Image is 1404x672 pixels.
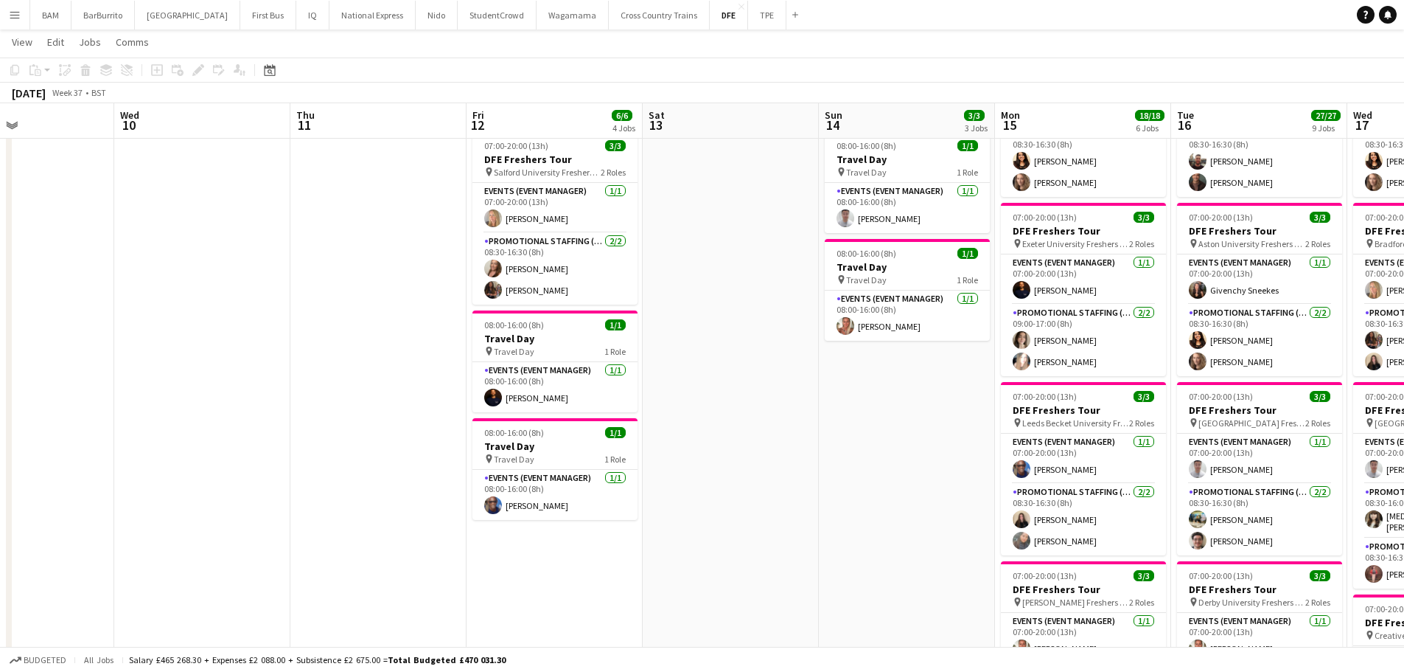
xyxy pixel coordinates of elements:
span: Sat [649,108,665,122]
span: 3/3 [605,140,626,151]
span: Jobs [79,35,101,49]
app-card-role: Promotional Staffing (Brand Ambassadors)2/208:30-16:30 (8h)[PERSON_NAME][PERSON_NAME] [1001,125,1166,197]
span: Total Budgeted £470 031.30 [388,654,506,665]
button: Budgeted [7,652,69,668]
button: National Express [329,1,416,30]
span: 1/1 [605,427,626,438]
app-card-role: Events (Event Manager)1/108:00-16:00 (8h)[PERSON_NAME] [472,362,638,412]
app-card-role: Events (Event Manager)1/107:00-20:00 (13h)[PERSON_NAME] [1177,434,1342,484]
app-card-role: Promotional Staffing (Brand Ambassadors)2/208:30-16:30 (8h)[PERSON_NAME][PERSON_NAME] [472,233,638,305]
span: 1/1 [605,319,626,330]
app-card-role: Events (Event Manager)1/107:00-20:00 (13h)[PERSON_NAME] [1177,613,1342,663]
span: View [12,35,32,49]
span: Fri [472,108,484,122]
span: 2 Roles [1129,418,1154,429]
div: 08:00-16:00 (8h)1/1Travel Day Travel Day1 RoleEvents (Event Manager)1/108:00-16:00 (8h)[PERSON_NAME] [472,418,638,520]
span: 08:00-16:00 (8h) [837,140,896,151]
span: Salford University Freshers Fair [494,167,601,178]
button: StudentCrowd [458,1,537,30]
span: 16 [1175,117,1194,134]
app-card-role: Events (Event Manager)1/107:00-20:00 (13h)[PERSON_NAME] [1001,613,1166,663]
span: Thu [296,108,315,122]
span: Travel Day [846,167,887,178]
span: 3/3 [1310,212,1330,223]
span: [GEOGRAPHIC_DATA] Freshers Fair [1198,418,1305,429]
app-job-card: 07:00-20:00 (13h)3/3DFE Freshers Tour [GEOGRAPHIC_DATA] Freshers Fair2 RolesEvents (Event Manager... [1177,382,1342,555]
span: Budgeted [24,655,66,665]
div: [DATE] [12,86,46,100]
app-card-role: Promotional Staffing (Brand Ambassadors)2/208:30-16:30 (8h)[PERSON_NAME][PERSON_NAME] [1177,484,1342,555]
span: Edit [47,35,64,49]
span: 18/18 [1135,110,1164,121]
h3: DFE Freshers Tour [1177,583,1342,596]
a: Comms [110,32,155,52]
span: Week 37 [49,87,85,98]
app-job-card: 07:00-20:00 (13h)3/3DFE Freshers Tour Leeds Becket University Freshers Fair2 RolesEvents (Event M... [1001,382,1166,555]
span: [PERSON_NAME] Freshers Fair [1022,597,1129,608]
span: 3/3 [1134,212,1154,223]
span: Wed [120,108,139,122]
h3: DFE Freshers Tour [1001,224,1166,238]
app-card-role: Promotional Staffing (Brand Ambassadors)2/209:00-17:00 (8h)[PERSON_NAME][PERSON_NAME] [1001,305,1166,376]
span: 2 Roles [1129,238,1154,249]
span: Tue [1177,108,1194,122]
app-card-role: Events (Event Manager)1/108:00-16:00 (8h)[PERSON_NAME] [825,183,990,233]
div: BST [91,87,106,98]
div: 3 Jobs [965,122,988,134]
span: Leeds Becket University Freshers Fair [1022,418,1129,429]
a: Edit [41,32,70,52]
h3: Travel Day [825,260,990,274]
span: 14 [823,117,842,134]
span: 2 Roles [1305,597,1330,608]
span: Travel Day [846,274,887,285]
span: 27/27 [1311,110,1341,121]
app-job-card: 07:00-20:00 (13h)3/3DFE Freshers Tour Exeter University Freshers Fair2 RolesEvents (Event Manager... [1001,203,1166,376]
app-job-card: 07:00-20:00 (13h)3/3DFE Freshers Tour Salford University Freshers Fair2 RolesEvents (Event Manage... [472,131,638,305]
app-card-role: Events (Event Manager)1/108:00-16:00 (8h)[PERSON_NAME] [472,470,638,520]
span: Exeter University Freshers Fair [1022,238,1129,249]
button: First Bus [240,1,296,30]
span: 15 [999,117,1020,134]
span: 07:00-20:00 (13h) [1013,212,1077,223]
span: 3/3 [1134,391,1154,402]
app-card-role: Events (Event Manager)1/107:00-20:00 (13h)[PERSON_NAME] [472,183,638,233]
span: 07:00-20:00 (13h) [1013,570,1077,581]
h3: Travel Day [472,332,638,345]
div: 07:00-20:00 (13h)3/3DFE Freshers Tour Aston University Freshers Fair2 RolesEvents (Event Manager)... [1177,203,1342,376]
span: 13 [646,117,665,134]
span: 3/3 [1310,570,1330,581]
app-card-role: Promotional Staffing (Brand Ambassadors)2/208:30-16:30 (8h)[PERSON_NAME][PERSON_NAME] [1177,125,1342,197]
button: DFE [710,1,748,30]
button: Nido [416,1,458,30]
span: 1/1 [957,248,978,259]
button: BAM [30,1,71,30]
span: 07:00-20:00 (13h) [1189,391,1253,402]
div: 08:00-16:00 (8h)1/1Travel Day Travel Day1 RoleEvents (Event Manager)1/108:00-16:00 (8h)[PERSON_NAME] [825,239,990,341]
button: [GEOGRAPHIC_DATA] [135,1,240,30]
span: 07:00-20:00 (13h) [1013,391,1077,402]
button: Wagamama [537,1,609,30]
div: 4 Jobs [612,122,635,134]
h3: DFE Freshers Tour [1177,224,1342,238]
span: 12 [470,117,484,134]
span: 17 [1351,117,1372,134]
app-job-card: 08:00-16:00 (8h)1/1Travel Day Travel Day1 RoleEvents (Event Manager)1/108:00-16:00 (8h)[PERSON_NAME] [825,131,990,233]
span: 6/6 [612,110,632,121]
span: 10 [118,117,139,134]
span: Wed [1353,108,1372,122]
h3: DFE Freshers Tour [1001,403,1166,417]
span: 2 Roles [1305,238,1330,249]
span: Derby University Freshers Fair [1198,597,1305,608]
app-job-card: 08:00-16:00 (8h)1/1Travel Day Travel Day1 RoleEvents (Event Manager)1/108:00-16:00 (8h)[PERSON_NAME] [472,311,638,412]
app-card-role: Events (Event Manager)1/107:00-20:00 (13h)Givenchy Sneekes [1177,254,1342,305]
button: BarBurrito [71,1,135,30]
span: Comms [116,35,149,49]
span: 08:00-16:00 (8h) [484,319,544,330]
span: Travel Day [494,346,534,357]
button: TPE [748,1,786,30]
